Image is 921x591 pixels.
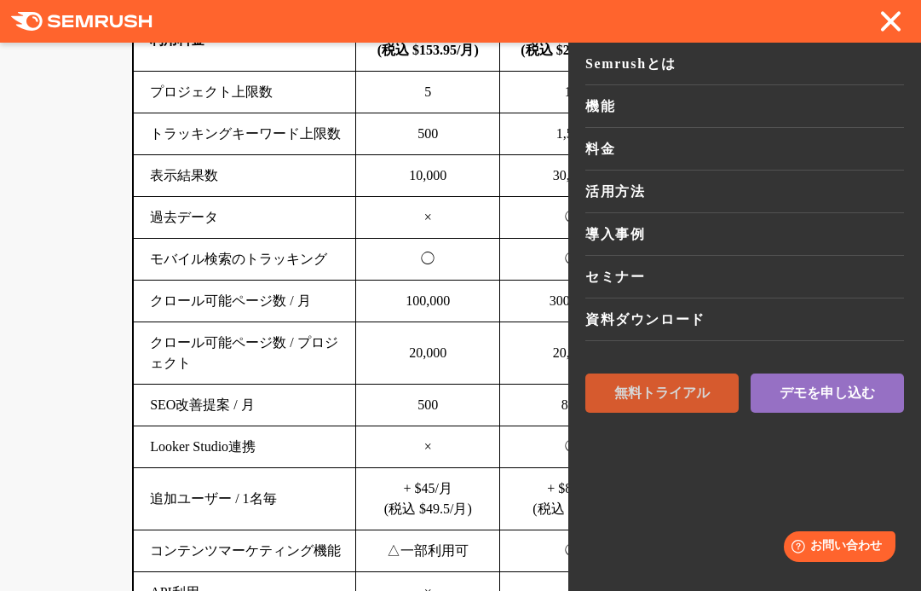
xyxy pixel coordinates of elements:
[614,385,710,403] span: 無料トライアル
[134,426,356,468] td: Looker Studio連携
[356,155,500,197] td: 10,000
[356,426,500,468] td: ×
[500,239,644,281] td: ◯
[356,113,500,155] td: 500
[500,113,644,155] td: 1,500
[134,113,356,155] td: トラッキングキーワード上限数
[134,197,356,239] td: 過去データ
[585,374,739,413] a: 無料トライアル
[500,72,644,113] td: 15
[134,281,356,322] td: クロール可能ページ数 / 月
[134,155,356,197] td: 表示結果数
[134,530,356,572] td: コンテンツマーケティング機能
[356,322,500,385] td: 20,000
[780,385,875,403] span: デモを申し込む
[134,322,356,385] td: クロール可能ページ数 / プロジェクト
[585,256,904,298] a: セミナー
[585,85,904,128] a: 機能
[356,468,500,530] td: + $45/月 (税込 $49.5/月)
[585,128,904,171] a: 料金
[356,72,500,113] td: 5
[134,385,356,426] td: SEO改善提案 / 月
[769,524,902,572] iframe: Help widget launcher
[500,322,644,385] td: 20,000
[134,239,356,281] td: モバイル検索のトラッキング
[500,426,644,468] td: ◯
[356,530,500,572] td: △一部利用可
[585,298,904,341] a: 資料ダウンロード
[585,43,904,85] a: Semrushとは
[356,281,500,322] td: 100,000
[585,171,904,213] a: 活用方法
[585,213,904,256] a: 導入事例
[134,72,356,113] td: プロジェクト上限数
[751,374,904,413] a: デモを申し込む
[356,385,500,426] td: 500
[500,468,644,530] td: + $80/月 (税込 $88/月)
[134,468,356,530] td: 追加ユーザー / 1名毎
[500,281,644,322] td: 300,000
[500,155,644,197] td: 30,000
[500,530,644,572] td: ◯
[356,197,500,239] td: ×
[500,385,644,426] td: 800
[500,197,644,239] td: ◯
[356,239,500,281] td: ◯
